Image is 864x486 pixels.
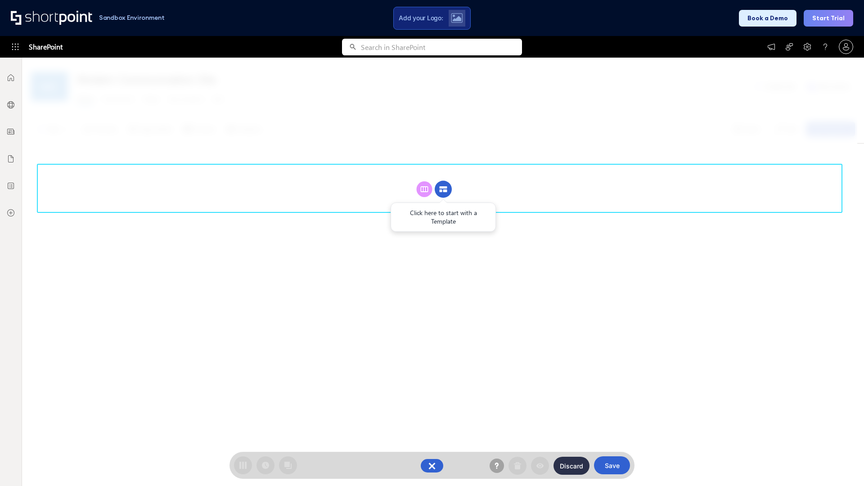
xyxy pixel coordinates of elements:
[361,39,522,55] input: Search in SharePoint
[451,13,463,23] img: Upload logo
[29,36,63,58] span: SharePoint
[739,10,796,27] button: Book a Demo
[99,15,165,20] h1: Sandbox Environment
[819,443,864,486] iframe: Chat Widget
[804,10,853,27] button: Start Trial
[594,456,630,474] button: Save
[399,14,443,22] span: Add your Logo:
[553,457,589,475] button: Discard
